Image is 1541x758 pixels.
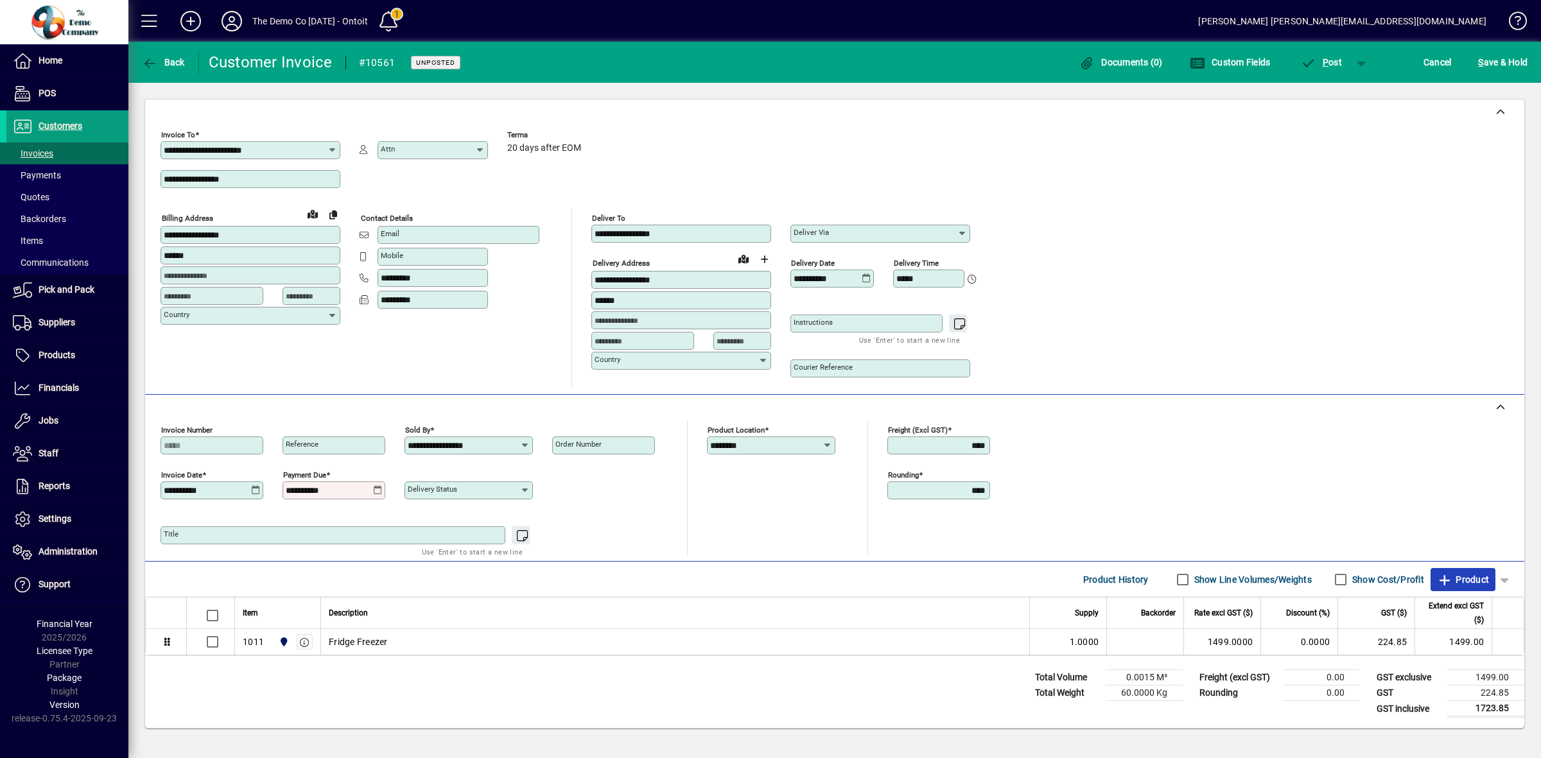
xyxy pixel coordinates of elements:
span: Licensee Type [37,646,92,656]
a: View on map [733,248,754,269]
span: Communications [13,257,89,268]
span: Unposted [416,58,455,67]
td: 1499.00 [1415,629,1492,655]
a: Quotes [6,186,128,208]
div: #10561 [359,53,396,73]
span: ost [1300,57,1342,67]
span: Version [49,700,80,710]
a: Knowledge Base [1499,3,1525,44]
span: Documents (0) [1079,57,1163,67]
mat-label: Title [164,530,178,538]
span: Products [39,350,75,360]
span: Payments [13,170,61,180]
span: Product History [1083,569,1149,590]
td: 60.0000 Kg [1106,685,1183,701]
mat-label: Product location [708,426,765,435]
span: Description [329,606,368,620]
mat-label: Invoice number [161,426,213,435]
span: Fridge Freezer [329,635,388,648]
mat-label: Mobile [381,251,403,260]
span: Quotes [13,192,49,202]
mat-label: Deliver To [592,214,625,223]
a: Pick and Pack [6,274,128,306]
span: Custom Fields [1190,57,1271,67]
a: Communications [6,252,128,273]
span: Suppliers [39,317,75,327]
span: Settings [39,513,71,524]
td: GST exclusive [1370,670,1447,685]
button: Cancel [1420,51,1455,74]
span: Home [39,55,62,65]
span: Customers [39,121,82,131]
span: Cancel [1423,52,1452,73]
mat-label: Country [595,355,620,364]
mat-hint: Use 'Enter' to start a new line [422,544,523,559]
td: 1723.85 [1447,701,1524,717]
button: Product History [1078,568,1154,591]
mat-label: Delivery status [408,485,457,494]
td: 224.85 [1337,629,1415,655]
span: 1.0000 [1070,635,1099,648]
span: S [1478,57,1483,67]
div: [PERSON_NAME] [PERSON_NAME][EMAIL_ADDRESS][DOMAIN_NAME] [1198,11,1486,31]
mat-label: Freight (excl GST) [888,426,948,435]
td: 0.00 [1283,685,1360,701]
a: Support [6,569,128,601]
span: POS [39,88,56,98]
button: Documents (0) [1076,51,1166,74]
td: 1499.00 [1447,670,1524,685]
span: Items [13,236,43,246]
span: GST ($) [1381,606,1407,620]
a: Staff [6,438,128,470]
mat-label: Invoice date [161,470,202,479]
span: 20 days after EOM [507,143,581,153]
button: Add [170,10,211,33]
span: Backorder [1141,606,1176,620]
span: Extend excl GST ($) [1423,599,1484,627]
span: Product [1437,569,1489,590]
td: GST inclusive [1370,701,1447,717]
mat-label: Payment due [283,470,326,479]
a: Backorders [6,208,128,230]
button: Product [1431,568,1495,591]
mat-label: Delivery date [791,259,835,268]
button: Custom Fields [1187,51,1274,74]
span: ave & Hold [1478,52,1528,73]
span: Auckland [275,635,290,649]
a: View on map [302,203,323,224]
span: Invoices [13,148,53,159]
button: Save & Hold [1475,51,1531,74]
td: 224.85 [1447,685,1524,701]
span: Back [142,57,185,67]
label: Show Cost/Profit [1350,573,1424,586]
mat-label: Email [381,229,399,238]
td: Total Volume [1029,670,1106,685]
span: Administration [39,546,98,556]
span: Pick and Pack [39,284,94,295]
app-page-header-button: Back [128,51,199,74]
td: 0.0015 M³ [1106,670,1183,685]
span: Package [47,673,82,683]
td: Total Weight [1029,685,1106,701]
div: Customer Invoice [209,52,333,73]
span: Staff [39,448,58,458]
mat-label: Country [164,310,189,319]
span: Support [39,579,71,589]
a: Reports [6,470,128,503]
mat-label: Sold by [405,426,430,435]
span: Backorders [13,214,66,224]
span: Terms [507,131,584,139]
mat-label: Instructions [794,318,833,327]
mat-label: Attn [381,144,395,153]
mat-label: Rounding [888,470,919,479]
button: Copy to Delivery address [323,204,344,225]
a: Suppliers [6,307,128,339]
div: 1499.0000 [1192,635,1253,648]
td: 0.0000 [1260,629,1337,655]
mat-label: Deliver via [794,228,829,237]
div: 1011 [243,635,264,648]
mat-label: Courier Reference [794,363,853,372]
mat-label: Invoice To [161,130,195,139]
button: Choose address [754,249,774,270]
div: The Demo Co [DATE] - Ontoit [252,11,368,31]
